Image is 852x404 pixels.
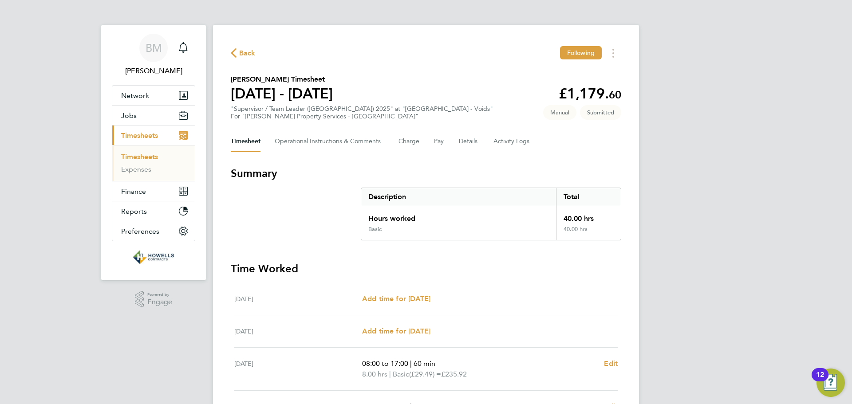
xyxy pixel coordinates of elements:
span: Jobs [121,111,137,120]
button: Operational Instructions & Comments [275,131,384,152]
button: Activity Logs [493,131,531,152]
span: Preferences [121,227,159,235]
a: BM[PERSON_NAME] [112,34,195,76]
span: This timesheet was manually created. [543,105,576,120]
span: £235.92 [441,370,467,378]
div: Total [556,188,621,206]
img: wearehowells-logo-retina.png [133,250,174,264]
button: Timesheet [231,131,260,152]
button: Finance [112,181,195,201]
span: 8.00 hrs [362,370,387,378]
span: (£29.49) = [409,370,441,378]
a: Expenses [121,165,151,173]
span: Add time for [DATE] [362,294,430,303]
span: Back [239,48,256,59]
span: Add time for [DATE] [362,327,430,335]
nav: Main navigation [101,25,206,280]
h3: Summary [231,166,621,180]
span: | [389,370,391,378]
a: Edit [604,358,618,369]
span: Basic [393,369,409,380]
button: Network [112,86,195,105]
span: 08:00 to 17:00 [362,359,408,368]
button: Jobs [112,106,195,125]
h1: [DATE] - [DATE] [231,85,333,102]
a: Add time for [DATE] [362,294,430,304]
div: 12 [816,375,824,386]
div: 40.00 hrs [556,206,621,226]
div: Summary [361,188,621,240]
span: Bianca Manser [112,66,195,76]
button: Following [560,46,602,59]
div: [DATE] [234,326,362,337]
div: 40.00 hrs [556,226,621,240]
span: 60 [609,88,621,101]
app-decimal: £1,179. [559,85,621,102]
div: [DATE] [234,294,362,304]
button: Timesheets [112,126,195,145]
span: BM [146,42,162,54]
a: Powered byEngage [135,291,173,308]
button: Back [231,47,256,59]
button: Timesheets Menu [605,46,621,60]
button: Pay [434,131,445,152]
button: Reports [112,201,195,221]
button: Details [459,131,479,152]
div: Timesheets [112,145,195,181]
span: Finance [121,187,146,196]
span: Network [121,91,149,100]
div: For "[PERSON_NAME] Property Services - [GEOGRAPHIC_DATA]" [231,113,493,120]
span: | [410,359,412,368]
div: Hours worked [361,206,556,226]
a: Add time for [DATE] [362,326,430,337]
button: Charge [398,131,420,152]
a: Timesheets [121,153,158,161]
span: 60 min [414,359,435,368]
a: Go to home page [112,250,195,264]
button: Preferences [112,221,195,241]
span: This timesheet is Submitted. [580,105,621,120]
span: Powered by [147,291,172,298]
button: Open Resource Center, 12 new notifications [816,369,845,397]
div: [DATE] [234,358,362,380]
div: "Supervisor / Team Leader ([GEOGRAPHIC_DATA]) 2025" at "[GEOGRAPHIC_DATA] - Voids" [231,105,493,120]
h2: [PERSON_NAME] Timesheet [231,74,333,85]
span: Edit [604,359,618,368]
span: Timesheets [121,131,158,140]
div: Basic [368,226,382,233]
span: Following [567,49,595,57]
span: Reports [121,207,147,216]
div: Description [361,188,556,206]
span: Engage [147,298,172,306]
h3: Time Worked [231,262,621,276]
